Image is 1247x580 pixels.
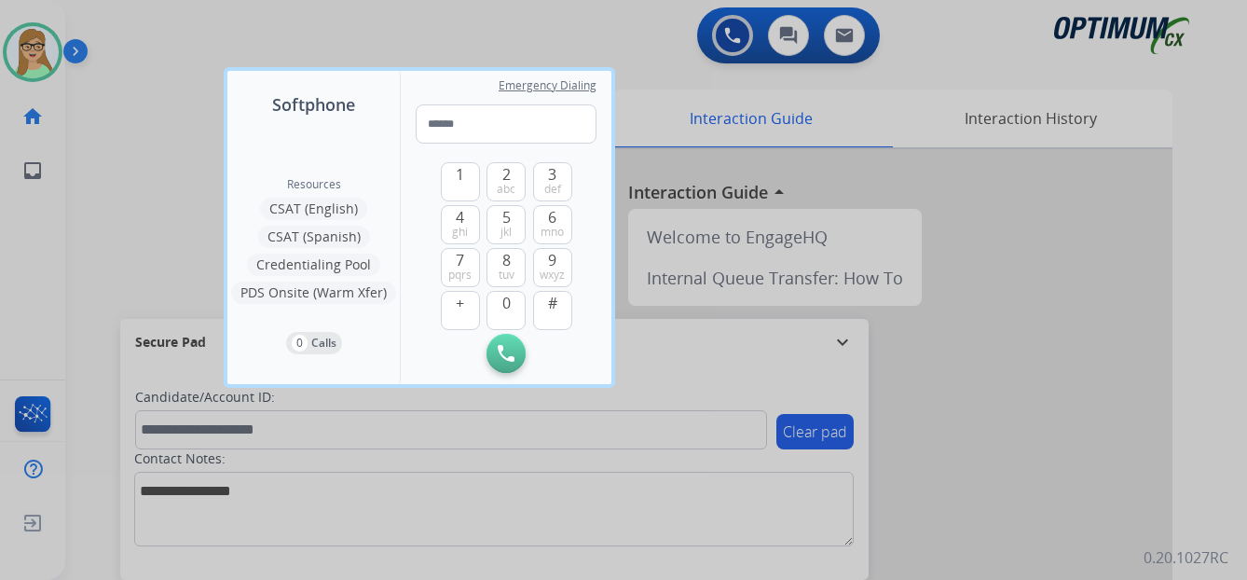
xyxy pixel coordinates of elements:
span: 0 [502,292,511,314]
button: CSAT (English) [260,198,367,220]
button: 0Calls [286,332,342,354]
span: 9 [548,249,556,271]
p: 0.20.1027RC [1144,546,1228,569]
span: Resources [287,177,341,192]
span: def [544,182,561,197]
span: 7 [456,249,464,271]
span: ghi [452,225,468,240]
span: abc [497,182,515,197]
span: 2 [502,163,511,186]
span: 4 [456,206,464,228]
span: # [548,292,557,314]
span: jkl [500,225,512,240]
span: 5 [502,206,511,228]
button: Credentialing Pool [247,254,380,276]
span: wxyz [540,268,565,283]
button: 5jkl [486,205,526,244]
button: 4ghi [441,205,480,244]
span: pqrs [448,268,472,283]
button: + [441,291,480,330]
span: 1 [456,163,464,186]
button: 8tuv [486,248,526,287]
p: Calls [311,335,336,352]
span: tuv [499,268,514,283]
button: 6mno [533,205,572,244]
span: + [456,292,464,314]
button: # [533,291,572,330]
span: 8 [502,249,511,271]
button: 3def [533,162,572,201]
button: PDS Onsite (Warm Xfer) [231,282,396,304]
span: Emergency Dialing [499,78,596,93]
button: 1 [441,162,480,201]
button: 7pqrs [441,248,480,287]
span: Softphone [272,91,355,117]
p: 0 [292,335,308,352]
img: call-button [498,345,514,362]
span: 6 [548,206,556,228]
button: CSAT (Spanish) [258,226,370,248]
button: 2abc [486,162,526,201]
span: 3 [548,163,556,186]
button: 9wxyz [533,248,572,287]
span: mno [541,225,564,240]
button: 0 [486,291,526,330]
